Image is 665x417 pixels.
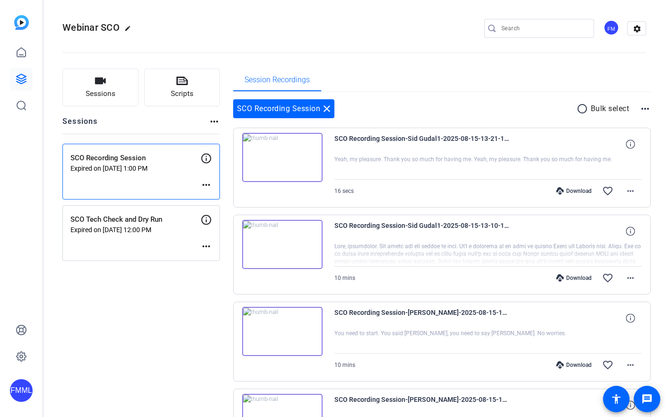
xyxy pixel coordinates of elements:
span: Webinar SCO [62,22,120,33]
div: SCO Recording Session [233,99,335,118]
div: Download [551,361,596,369]
mat-icon: more_horiz [201,179,212,191]
span: SCO Recording Session-Sid Gudal1-2025-08-15-13-21-17-223-2 [334,133,509,156]
span: SCO Recording Session-[PERSON_NAME]-2025-08-15-13-10-10-133-0 [334,394,509,417]
mat-icon: favorite_border [602,359,613,371]
div: Download [551,187,596,195]
mat-icon: more_horiz [209,116,220,127]
mat-icon: settings [628,22,647,36]
span: Sessions [86,88,115,99]
span: SCO Recording Session-Sid Gudal1-2025-08-15-13-10-10-133-2 [334,220,509,243]
mat-icon: message [641,393,653,405]
mat-icon: edit [124,25,136,36]
p: SCO Recording Session [70,153,201,164]
div: FM [604,20,619,35]
div: FMML [10,379,33,402]
mat-icon: favorite_border [602,185,613,197]
img: blue-gradient.svg [14,15,29,30]
mat-icon: more_horiz [625,185,636,197]
h2: Sessions [62,116,98,134]
ngx-avatar: Flying Monkeys Media, LLC [604,20,620,36]
button: Sessions [62,69,139,106]
span: Scripts [171,88,193,99]
mat-icon: more_horiz [201,241,212,252]
img: thumb-nail [242,220,323,269]
img: thumb-nail [242,307,323,356]
mat-icon: more_horiz [625,272,636,284]
p: SCO Tech Check and Dry Run [70,214,201,225]
mat-icon: accessibility [611,393,622,405]
span: 10 mins [334,275,355,281]
div: Download [551,274,596,282]
mat-icon: favorite_border [602,272,613,284]
mat-icon: more_horiz [625,359,636,371]
span: 10 mins [334,362,355,368]
mat-icon: radio_button_unchecked [577,103,591,114]
button: Scripts [144,69,220,106]
p: Expired on [DATE] 1:00 PM [70,165,201,172]
span: 16 secs [334,188,354,194]
p: Expired on [DATE] 12:00 PM [70,226,201,234]
mat-icon: more_horiz [639,103,651,114]
span: SCO Recording Session-[PERSON_NAME]-2025-08-15-13-10-10-133-1 [334,307,509,330]
input: Search [501,23,586,34]
p: Bulk select [591,103,630,114]
span: Session Recordings [245,76,310,84]
img: thumb-nail [242,133,323,182]
mat-icon: close [321,103,332,114]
